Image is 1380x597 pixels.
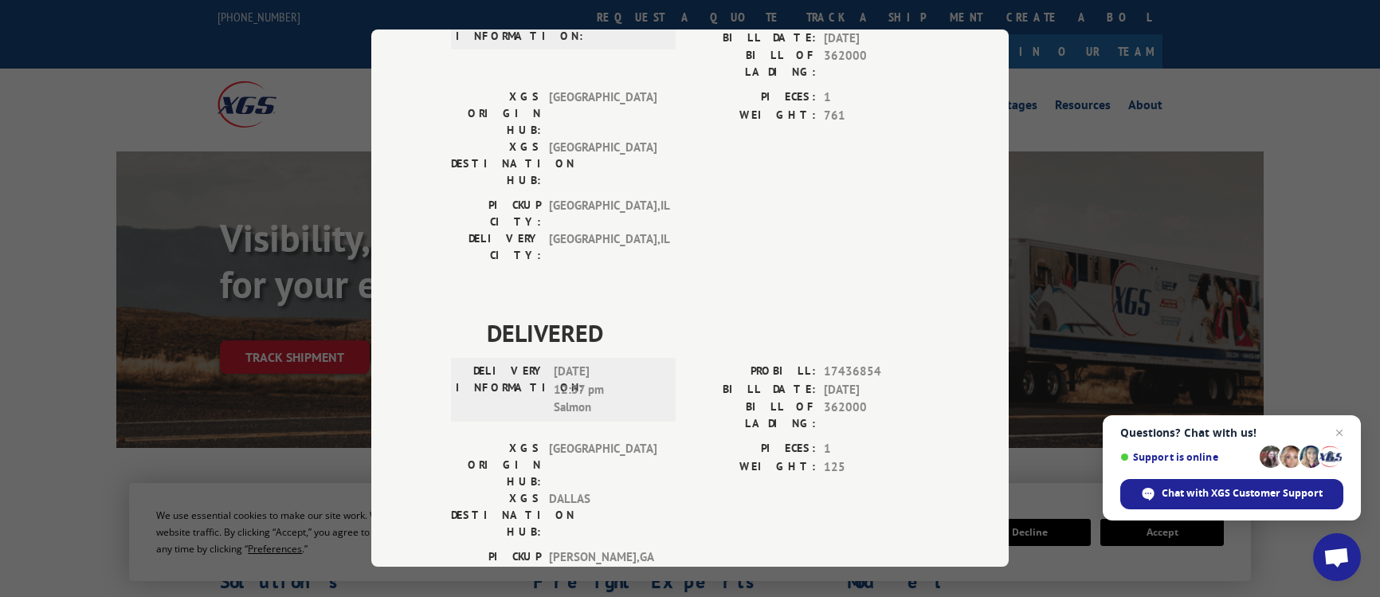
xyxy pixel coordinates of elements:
[554,363,661,418] span: [DATE] 12:37 pm Salmon
[451,491,541,541] label: XGS DESTINATION HUB:
[690,48,816,81] label: BILL OF LADING:
[824,29,929,48] span: [DATE]
[690,399,816,433] label: BILL OF LADING:
[824,48,929,81] span: 362000
[549,198,657,231] span: [GEOGRAPHIC_DATA] , IL
[824,399,929,433] span: 362000
[824,441,929,459] span: 1
[1120,451,1254,463] span: Support is online
[690,381,816,399] label: BILL DATE:
[451,89,541,139] label: XGS ORIGIN HUB:
[690,107,816,125] label: WEIGHT:
[549,549,657,583] span: [PERSON_NAME] , GA
[690,458,816,477] label: WEIGHT:
[824,458,929,477] span: 125
[487,316,929,352] span: DELIVERED
[451,441,541,491] label: XGS ORIGIN HUB:
[1120,479,1343,509] span: Chat with XGS Customer Support
[549,491,657,541] span: DALLAS
[824,363,929,382] span: 17436854
[451,198,541,231] label: PICKUP CITY:
[1162,486,1323,501] span: Chat with XGS Customer Support
[456,363,546,418] label: DELIVERY INFORMATION:
[549,441,657,491] span: [GEOGRAPHIC_DATA]
[1313,533,1361,581] a: Open chat
[690,89,816,108] label: PIECES:
[451,231,541,265] label: DELIVERY CITY:
[824,89,929,108] span: 1
[549,89,657,139] span: [GEOGRAPHIC_DATA]
[1120,426,1343,439] span: Questions? Chat with us!
[549,231,657,265] span: [GEOGRAPHIC_DATA] , IL
[451,139,541,190] label: XGS DESTINATION HUB:
[451,549,541,583] label: PICKUP CITY:
[690,29,816,48] label: BILL DATE:
[824,381,929,399] span: [DATE]
[690,441,816,459] label: PIECES:
[690,363,816,382] label: PROBILL:
[549,139,657,190] span: [GEOGRAPHIC_DATA]
[824,107,929,125] span: 761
